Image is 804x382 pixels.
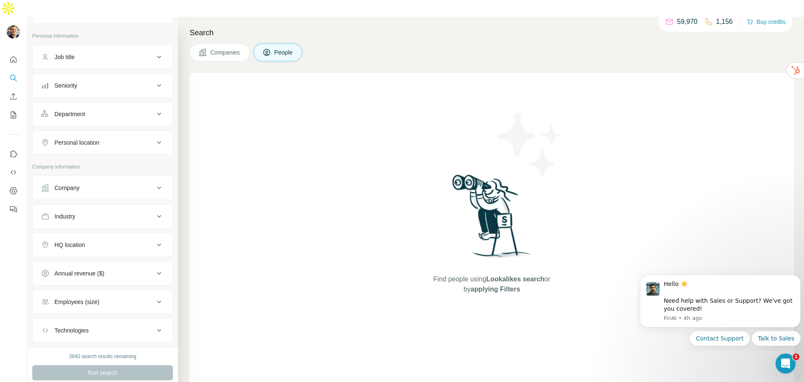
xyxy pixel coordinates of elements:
p: Personal information [32,32,173,40]
p: 1,156 [716,17,733,27]
button: Seniority [33,75,173,96]
button: Search [7,70,20,86]
div: Industry [54,212,75,221]
span: Lookalikes search [486,275,544,283]
img: Avatar [7,25,20,39]
button: Department [33,104,173,124]
h4: Search [190,27,794,39]
button: Employees (size) [33,292,173,312]
div: HQ location [54,241,85,249]
button: Dashboard [7,183,20,198]
button: Personal location [33,133,173,153]
span: Companies [210,48,241,57]
button: Use Surfe API [7,165,20,180]
iframe: Intercom notifications message [636,267,804,351]
button: Quick start [7,52,20,67]
span: People [274,48,294,57]
button: My lists [7,107,20,122]
p: 59,970 [677,17,698,27]
span: 1 [793,353,799,360]
p: Company information [32,163,173,171]
div: 3840 search results remaining [69,353,137,360]
div: Annual revenue ($) [54,269,104,278]
div: Personal location [54,138,99,147]
span: applying Filters [471,286,520,293]
button: Enrich CSV [7,89,20,104]
div: Company [54,184,80,192]
div: Job title [54,53,75,61]
button: Industry [33,206,173,226]
img: Surfe Illustration - Stars [492,107,567,182]
iframe: Intercom live chat [776,353,796,374]
button: Annual revenue ($) [33,263,173,283]
button: Company [33,178,173,198]
div: Technologies [54,326,89,335]
button: Use Surfe on LinkedIn [7,146,20,161]
button: HQ location [33,235,173,255]
span: Find people using or by [425,274,559,294]
button: Technologies [33,320,173,340]
img: Surfe Illustration - Woman searching with binoculars [448,172,536,266]
div: Department [54,110,85,118]
button: Job title [33,47,173,67]
div: Seniority [54,81,77,90]
div: Employees (size) [54,298,99,306]
button: Feedback [7,202,20,217]
button: Buy credits [747,16,786,28]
